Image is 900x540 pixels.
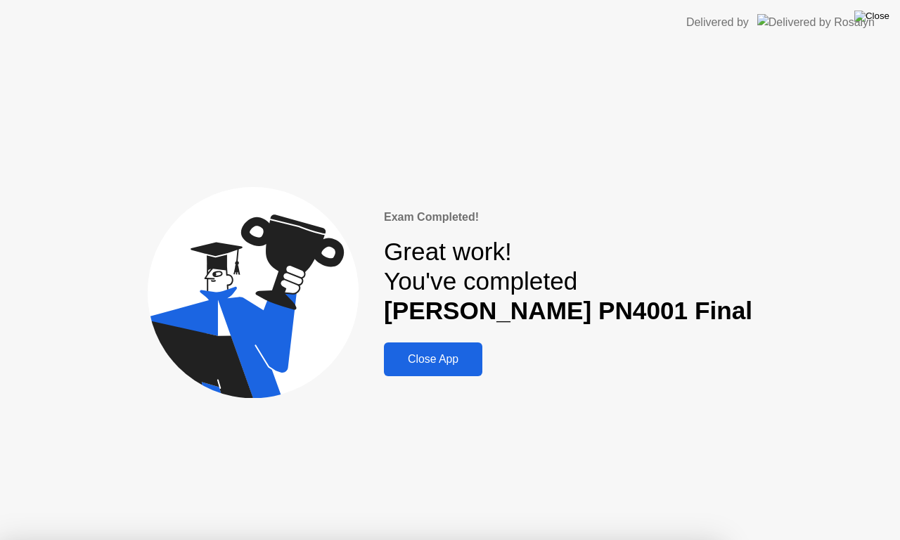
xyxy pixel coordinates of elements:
div: Great work! You've completed [384,237,752,326]
div: Delivered by [686,14,749,31]
img: Close [854,11,889,22]
div: Exam Completed! [384,209,752,226]
img: Delivered by Rosalyn [757,14,875,30]
b: [PERSON_NAME] PN4001 Final [384,297,752,324]
div: Close App [388,353,478,366]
